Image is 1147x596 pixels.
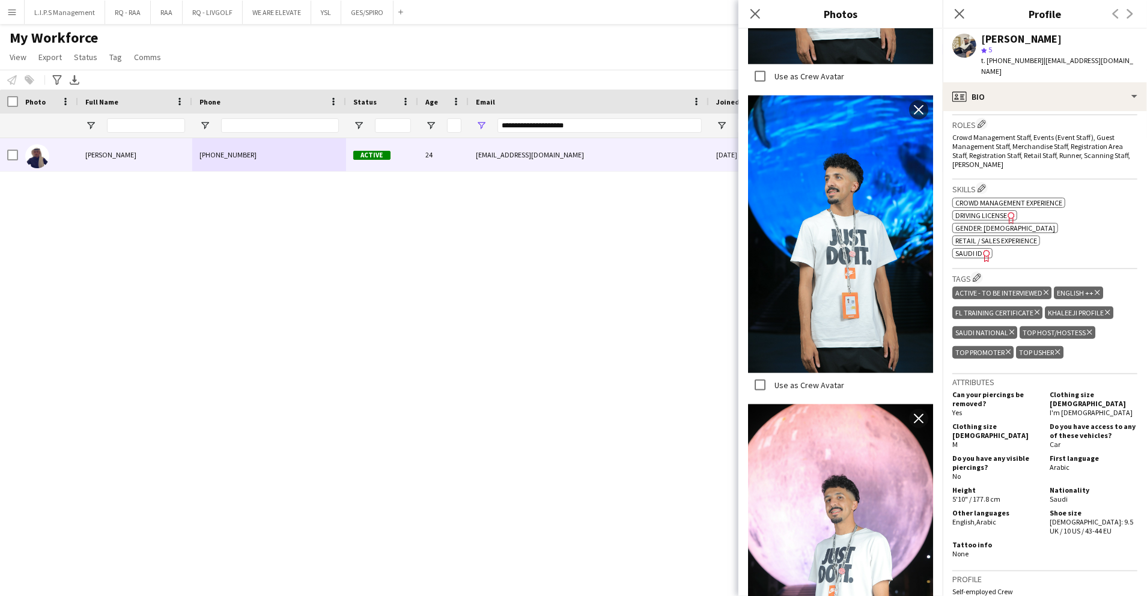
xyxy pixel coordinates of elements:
span: t. [PHONE_NUMBER] [981,56,1044,65]
div: FL Training Certificate [952,306,1042,319]
span: My Workforce [10,29,98,47]
div: [DATE] [709,138,781,171]
button: RQ - LIVGOLF [183,1,243,24]
h3: Photos [738,6,943,22]
span: Arabic [1050,463,1069,472]
span: Crowd management experience [955,198,1062,207]
span: 5'10" / 177.8 cm [952,494,1000,503]
div: [PHONE_NUMBER] [192,138,346,171]
label: Use as Crew Avatar [772,71,844,82]
div: 24 [418,138,469,171]
h5: Clothing size [DEMOGRAPHIC_DATA] [1050,390,1137,408]
app-action-btn: Advanced filters [50,73,64,87]
span: Status [74,52,97,62]
div: KHALEEJI PROFILE [1045,306,1113,319]
div: SAUDI NATIONAL [952,326,1017,339]
h3: Profile [952,574,1137,585]
button: YSL [311,1,341,24]
div: ACTIVE - TO BE INTERVIEWED [952,287,1051,299]
span: English , [952,517,976,526]
button: L.I.P.S Management [25,1,105,24]
button: GES/SPIRO [341,1,394,24]
h5: Height [952,485,1040,494]
h3: Attributes [952,377,1137,388]
h5: Nationality [1050,485,1137,494]
button: Open Filter Menu [353,120,364,131]
input: Email Filter Input [497,118,702,133]
span: Gender: [DEMOGRAPHIC_DATA] [955,223,1055,233]
div: [EMAIL_ADDRESS][DOMAIN_NAME] [469,138,709,171]
img: Crew photo 920267 [748,96,933,373]
a: Comms [129,49,166,65]
button: WE ARE ELEVATE [243,1,311,24]
div: Bio [943,82,1147,111]
span: [DEMOGRAPHIC_DATA]: 9.5 UK / 10 US / 43-44 EU [1050,517,1133,535]
span: Joined [716,97,740,106]
h3: Roles [952,118,1137,130]
span: Phone [199,97,221,106]
button: Open Filter Menu [199,120,210,131]
span: Car [1050,440,1060,449]
a: Export [34,49,67,65]
a: Status [69,49,102,65]
p: Self-employed Crew [952,587,1137,596]
span: M [952,440,958,449]
span: [PERSON_NAME] [85,150,136,159]
button: RAA [151,1,183,24]
input: Full Name Filter Input [107,118,185,133]
h3: Profile [943,6,1147,22]
button: Open Filter Menu [425,120,436,131]
span: Retail / Sales experience [955,236,1037,245]
span: Crowd Management Staff, Events (Event Staff), Guest Management Staff, Merchandise Staff, Registra... [952,133,1130,169]
app-action-btn: Export XLSX [67,73,82,87]
span: Comms [134,52,161,62]
h3: Skills [952,182,1137,195]
span: None [952,549,969,558]
div: [PERSON_NAME] [981,34,1062,44]
h5: Do you have access to any of these vehicles? [1050,422,1137,440]
span: Driving License [955,211,1007,220]
input: Joined Filter Input [738,118,774,133]
h3: Tags [952,272,1137,284]
div: TOP HOST/HOSTESS [1020,326,1095,339]
span: No [952,472,961,481]
h5: Do you have any visible piercings? [952,454,1040,472]
span: Photo [25,97,46,106]
span: Full Name [85,97,118,106]
h5: Tattoo info [952,540,1040,549]
span: SAUDI ID [955,249,982,258]
span: Tag [109,52,122,62]
span: 5 [988,45,992,54]
span: Yes [952,408,962,417]
input: Status Filter Input [375,118,411,133]
div: TOP PROMOTER [952,346,1014,359]
button: Open Filter Menu [476,120,487,131]
img: abdullah obidan [25,144,49,168]
h5: Can your piercings be removed? [952,390,1040,408]
span: Arabic [976,517,996,526]
div: TOP USHER [1016,346,1063,359]
span: | [EMAIL_ADDRESS][DOMAIN_NAME] [981,56,1133,76]
span: Age [425,97,438,106]
button: Open Filter Menu [716,120,727,131]
button: Open Filter Menu [85,120,96,131]
span: View [10,52,26,62]
h5: Clothing size [DEMOGRAPHIC_DATA] [952,422,1040,440]
a: Tag [105,49,127,65]
label: Use as Crew Avatar [772,380,844,391]
span: Saudi [1050,494,1068,503]
input: Age Filter Input [447,118,461,133]
button: RQ - RAA [105,1,151,24]
h5: First language [1050,454,1137,463]
h5: Shoe size [1050,508,1137,517]
span: I'm [DEMOGRAPHIC_DATA] [1050,408,1133,417]
span: Active [353,151,391,160]
span: Export [38,52,62,62]
a: View [5,49,31,65]
h5: Other languages [952,508,1040,517]
div: ENGLISH ++ [1054,287,1103,299]
span: Email [476,97,495,106]
span: Status [353,97,377,106]
input: Phone Filter Input [221,118,339,133]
